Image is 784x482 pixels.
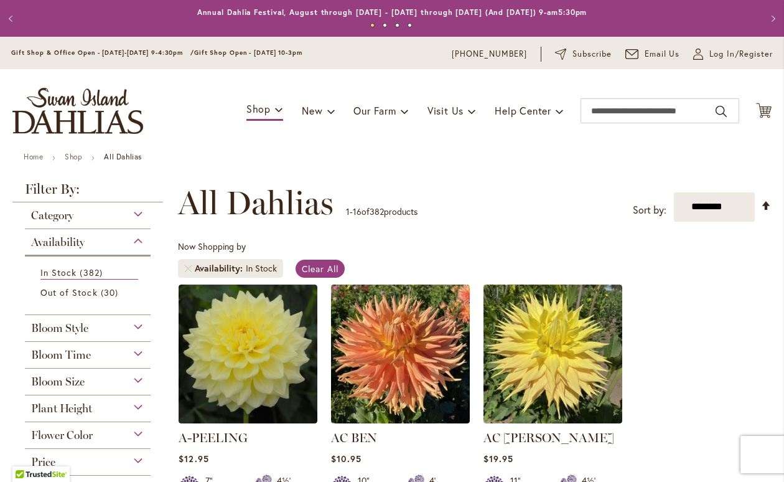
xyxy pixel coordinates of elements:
[179,453,208,465] span: $12.95
[40,267,77,278] span: In Stock
[383,23,387,27] button: 2 of 4
[101,286,121,299] span: 30
[194,49,302,57] span: Gift Shop Open - [DATE] 10-3pm
[31,402,92,415] span: Plant Height
[370,206,384,217] span: 382
[709,48,773,60] span: Log In/Register
[31,209,73,222] span: Category
[184,265,192,272] a: Remove Availability In Stock
[370,23,375,27] button: 1 of 4
[31,235,85,249] span: Availability
[625,48,680,60] a: Email Us
[302,263,338,275] span: Clear All
[80,266,105,279] span: 382
[331,430,377,445] a: AC BEN
[645,48,680,60] span: Email Us
[572,48,612,60] span: Subscribe
[495,104,551,117] span: Help Center
[633,199,666,222] label: Sort by:
[179,430,248,445] a: A-PEELING
[12,88,143,134] a: store logo
[346,202,418,222] p: - of products
[246,262,277,275] div: In Stock
[178,184,334,222] span: All Dahlias
[408,23,412,27] button: 4 of 4
[353,104,396,117] span: Our Farm
[302,104,322,117] span: New
[483,414,622,426] a: AC Jeri
[331,285,470,423] img: AC BEN
[555,48,612,60] a: Subscribe
[427,104,464,117] span: Visit Us
[395,23,399,27] button: 3 of 4
[40,266,138,280] a: In Stock 382
[353,206,362,217] span: 16
[483,285,622,423] img: AC Jeri
[452,48,527,60] a: [PHONE_NUMBER]
[296,260,345,278] a: Clear All
[31,321,88,335] span: Bloom Style
[331,453,361,465] span: $10.95
[40,286,98,298] span: Out of Stock
[483,453,513,465] span: $19.95
[483,430,614,445] a: AC [PERSON_NAME]
[24,152,43,161] a: Home
[759,6,784,31] button: Next
[179,414,317,426] a: A-Peeling
[346,206,350,217] span: 1
[31,348,91,362] span: Bloom Time
[331,414,470,426] a: AC BEN
[246,102,271,115] span: Shop
[12,182,163,202] strong: Filter By:
[195,262,246,275] span: Availability
[31,428,93,442] span: Flower Color
[179,285,317,423] img: A-Peeling
[40,286,138,299] a: Out of Stock 30
[31,375,85,389] span: Bloom Size
[197,7,587,17] a: Annual Dahlia Festival, August through [DATE] - [DATE] through [DATE] (And [DATE]) 9-am5:30pm
[693,48,773,60] a: Log In/Register
[104,152,142,161] strong: All Dahlias
[178,240,246,252] span: Now Shopping by
[11,49,194,57] span: Gift Shop & Office Open - [DATE]-[DATE] 9-4:30pm /
[65,152,82,161] a: Shop
[31,455,55,469] span: Price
